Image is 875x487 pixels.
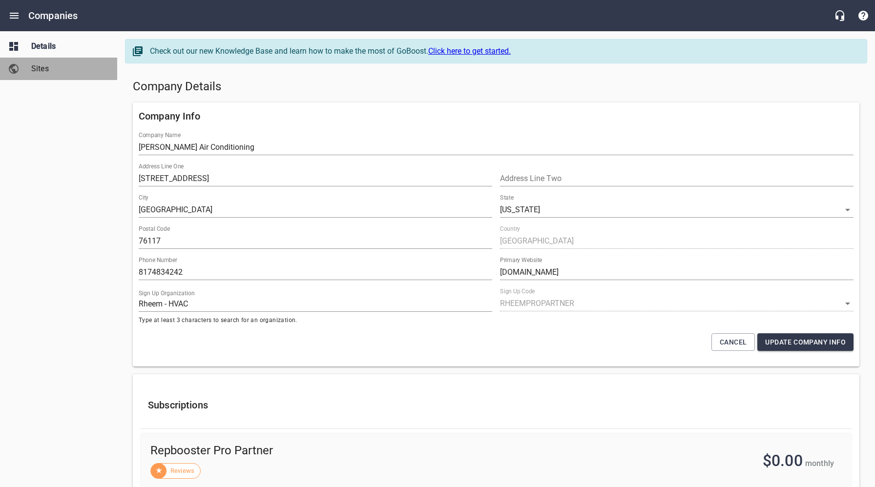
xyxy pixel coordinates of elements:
div: Check out our new Knowledge Base and learn how to make the most of GoBoost. [150,45,857,57]
label: Sign Up Code [500,288,535,294]
span: $0.00 [763,451,803,470]
span: monthly [805,459,834,468]
button: Live Chat [828,4,852,27]
h6: Companies [28,8,78,23]
div: Reviews [150,463,201,479]
label: Address Line One [139,163,184,169]
span: Sites [31,63,105,75]
button: Support Portal [852,4,875,27]
button: Cancel [711,333,755,351]
span: Repbooster Pro Partner [150,443,510,459]
a: Click here to get started. [428,46,511,56]
span: Type at least 3 characters to search for an organization. [139,316,492,325]
h6: Subscriptions [148,397,844,413]
h6: Company Info [139,108,854,124]
label: Company Name [139,132,181,138]
span: Cancel [720,336,747,348]
button: Update Company Info [757,333,854,351]
label: Primary Website [500,257,542,263]
h5: Company Details [133,79,859,95]
span: Details [31,41,105,52]
label: Phone Number [139,257,177,263]
label: Country [500,226,520,232]
label: City [139,195,148,201]
span: Update Company Info [765,336,846,348]
span: Reviews [165,466,200,476]
button: Open drawer [2,4,26,27]
label: Postal Code [139,226,170,232]
input: Start typing to search organizations [139,296,492,312]
label: State [500,195,514,201]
